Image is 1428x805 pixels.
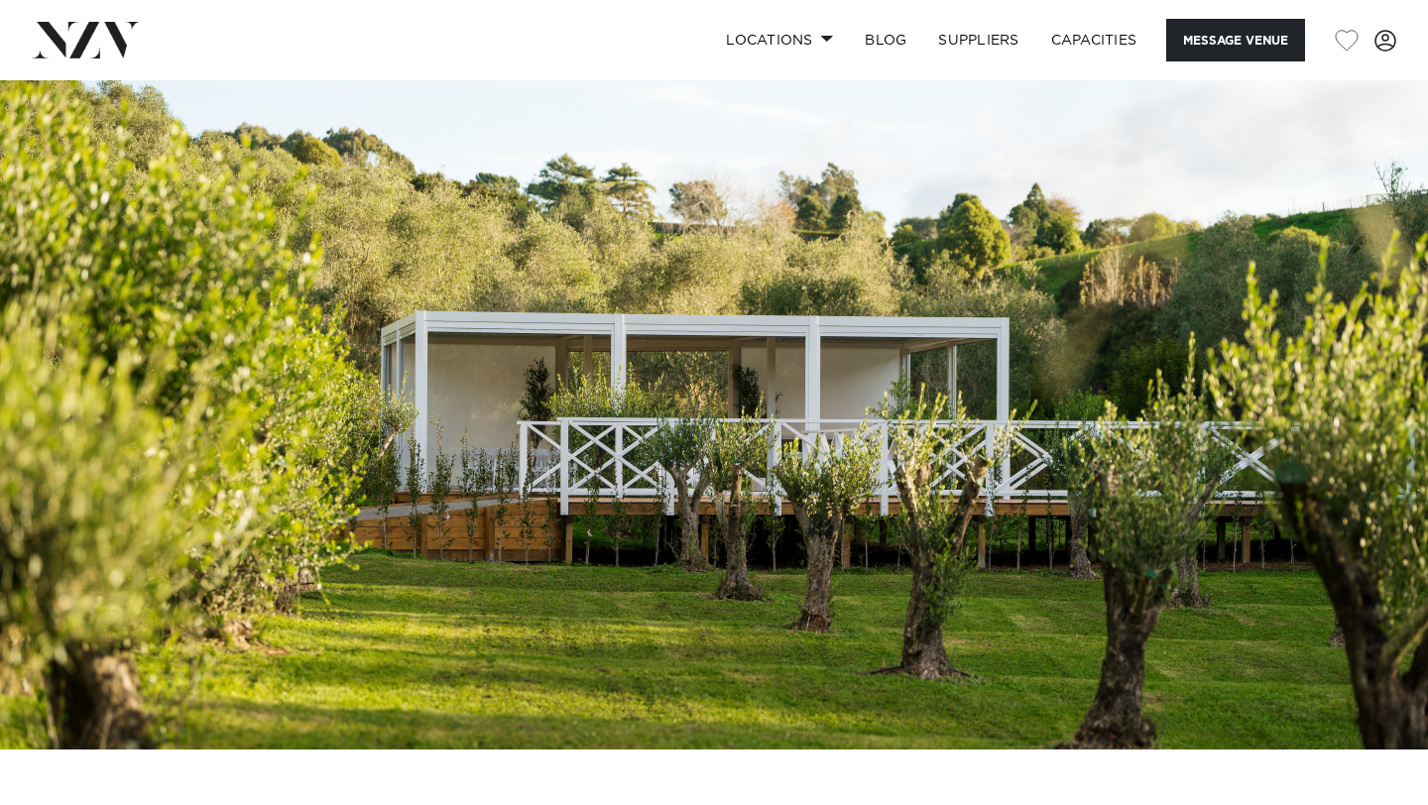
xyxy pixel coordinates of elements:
a: Locations [710,19,849,61]
img: nzv-logo.png [32,22,140,57]
a: Capacities [1035,19,1153,61]
button: Message Venue [1166,19,1305,61]
a: SUPPLIERS [922,19,1034,61]
a: BLOG [849,19,922,61]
